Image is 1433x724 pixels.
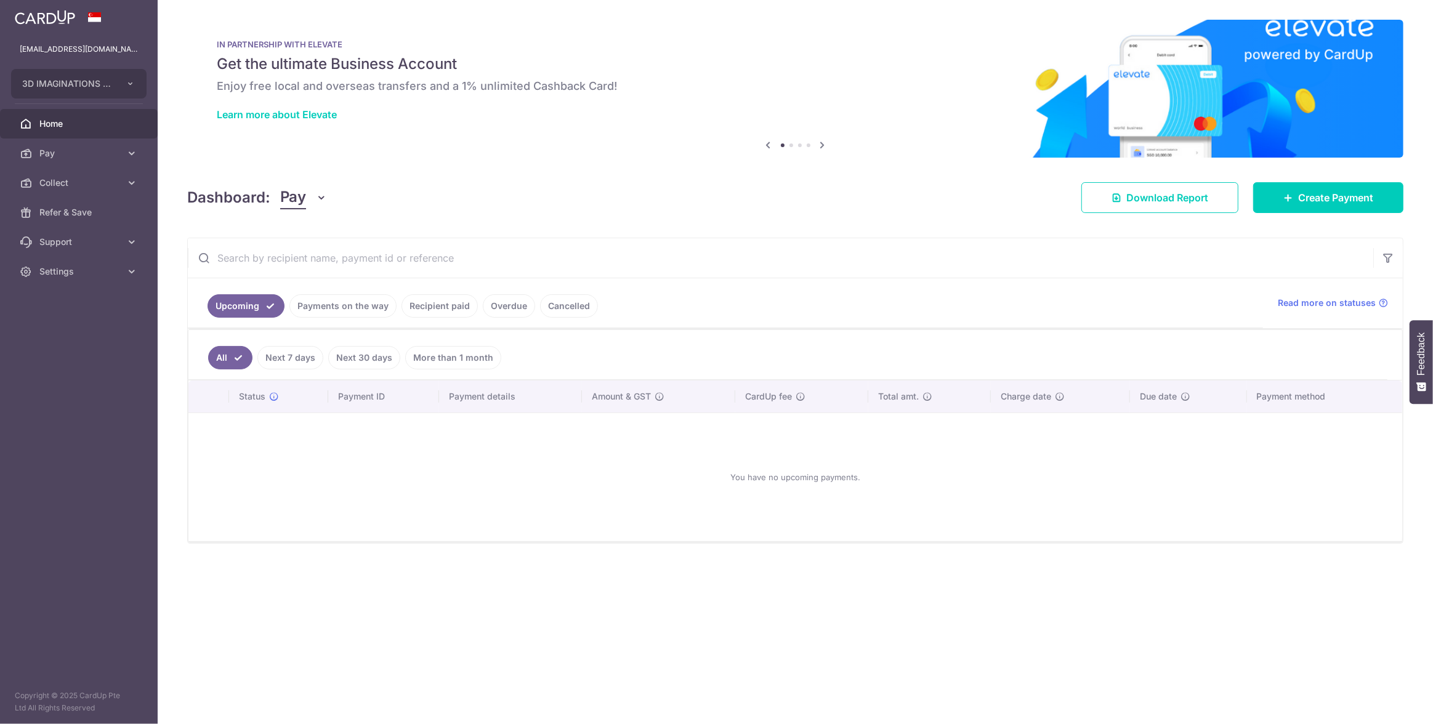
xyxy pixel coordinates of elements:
[1253,182,1403,213] a: Create Payment
[39,206,121,219] span: Refer & Save
[208,294,285,318] a: Upcoming
[289,294,397,318] a: Payments on the way
[39,147,121,159] span: Pay
[1140,390,1177,403] span: Due date
[1001,390,1051,403] span: Charge date
[1081,182,1238,213] a: Download Report
[1298,190,1373,205] span: Create Payment
[39,236,121,248] span: Support
[1126,190,1208,205] span: Download Report
[217,54,1374,74] h5: Get the ultimate Business Account
[187,20,1403,158] img: Renovation banner
[257,346,323,369] a: Next 7 days
[592,390,651,403] span: Amount & GST
[405,346,501,369] a: More than 1 month
[22,78,113,90] span: 3D IMAGINATIONS PTE. LTD.
[239,390,265,403] span: Status
[1247,380,1402,412] th: Payment method
[217,79,1374,94] h6: Enjoy free local and overseas transfers and a 1% unlimited Cashback Card!
[402,294,478,318] a: Recipient paid
[1416,332,1427,376] span: Feedback
[540,294,598,318] a: Cancelled
[1278,297,1376,309] span: Read more on statuses
[439,380,582,412] th: Payment details
[208,346,252,369] a: All
[745,390,792,403] span: CardUp fee
[11,69,147,99] button: 3D IMAGINATIONS PTE. LTD.
[483,294,535,318] a: Overdue
[1278,297,1388,309] a: Read more on statuses
[20,43,138,55] p: [EMAIL_ADDRESS][DOMAIN_NAME]
[28,9,54,20] span: Help
[39,265,121,278] span: Settings
[1410,320,1433,404] button: Feedback - Show survey
[217,108,337,121] a: Learn more about Elevate
[878,390,919,403] span: Total amt.
[188,238,1373,278] input: Search by recipient name, payment id or reference
[39,118,121,130] span: Home
[15,10,75,25] img: CardUp
[280,186,328,209] button: Pay
[39,177,121,189] span: Collect
[328,380,438,412] th: Payment ID
[203,423,1387,531] div: You have no upcoming payments.
[328,346,400,369] a: Next 30 days
[280,186,306,209] span: Pay
[217,39,1374,49] p: IN PARTNERSHIP WITH ELEVATE
[187,187,270,209] h4: Dashboard:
